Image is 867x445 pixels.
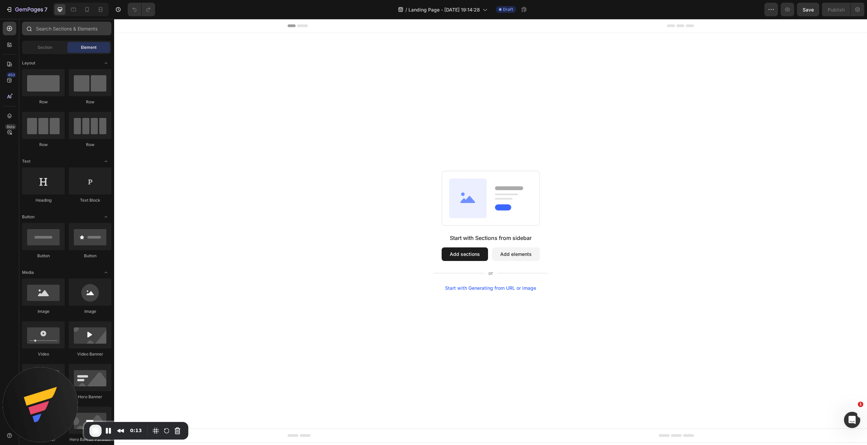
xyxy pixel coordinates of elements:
[22,158,30,164] span: Text
[22,214,35,220] span: Button
[22,60,35,66] span: Layout
[69,253,111,259] div: Button
[38,44,52,50] span: Section
[336,215,418,223] div: Start with Sections from sidebar
[44,5,47,14] p: 7
[5,124,16,129] div: Beta
[378,228,426,242] button: Add elements
[503,6,513,13] span: Draft
[101,58,111,68] span: Toggle open
[128,3,155,16] div: Undo/Redo
[331,266,422,272] div: Start with Generating from URL or image
[22,142,65,148] div: Row
[81,44,97,50] span: Element
[22,99,65,105] div: Row
[858,402,863,407] span: 1
[69,308,111,315] div: Image
[69,394,111,400] div: Hero Banner
[69,437,111,443] div: Hero Banner Parallax
[822,3,850,16] button: Publish
[327,228,374,242] button: Add sections
[797,3,819,16] button: Save
[844,412,860,428] iframe: Intercom live chat
[69,142,111,148] div: Row
[101,267,111,278] span: Toggle open
[22,197,65,203] div: Heading
[22,351,65,357] div: Video
[6,72,16,78] div: 450
[101,156,111,167] span: Toggle open
[22,308,65,315] div: Image
[828,6,845,13] div: Publish
[803,7,814,13] span: Save
[114,19,867,445] iframe: Design area
[69,197,111,203] div: Text Block
[408,6,480,13] span: Landing Page - [DATE] 19:14:28
[69,351,111,357] div: Video Banner
[22,22,111,35] input: Search Sections & Elements
[101,211,111,222] span: Toggle open
[69,99,111,105] div: Row
[3,3,50,16] button: 7
[405,6,407,13] span: /
[22,253,65,259] div: Button
[22,269,34,276] span: Media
